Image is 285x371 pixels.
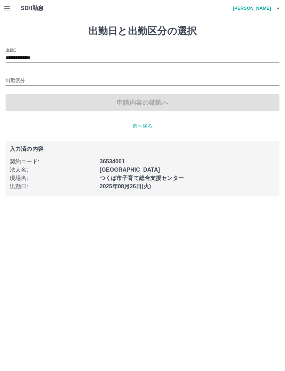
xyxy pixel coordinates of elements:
[6,25,279,37] h1: 出勤日と出勤区分の選択
[100,167,160,173] b: [GEOGRAPHIC_DATA]
[6,48,17,53] label: 出勤日
[10,174,96,182] p: 現場名 :
[10,182,96,191] p: 出勤日 :
[100,158,125,164] b: 36534001
[100,183,151,189] b: 2025年08月26日(火)
[10,166,96,174] p: 法人名 :
[100,175,184,181] b: つくば市子育て総合支援センター
[10,146,275,152] p: 入力済の内容
[6,122,279,130] p: 前へ戻る
[10,157,96,166] p: 契約コード :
